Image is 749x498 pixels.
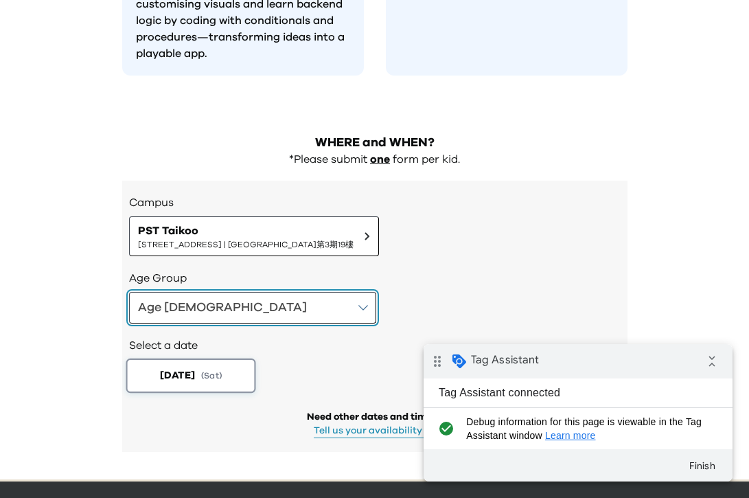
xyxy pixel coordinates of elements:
div: Age [DEMOGRAPHIC_DATA] [138,298,307,317]
button: [DATE](Sat) [126,359,255,393]
button: PST Taikoo[STREET_ADDRESS] | [GEOGRAPHIC_DATA]第3期19樓 [129,216,379,256]
button: Finish [254,109,303,134]
span: PST Taikoo [138,223,354,239]
button: Age [DEMOGRAPHIC_DATA] [129,292,376,324]
span: Debug information for this page is viewable in the Tag Assistant window [43,71,286,98]
a: Learn more [122,86,172,97]
p: one [370,152,390,167]
div: Need other dates and times? [307,410,442,424]
div: *Please submit form per kid. [122,152,627,167]
button: Tell us your availability [314,424,436,438]
h2: WHERE and WHEN? [122,133,627,152]
h3: Campus [129,194,621,211]
i: Collapse debug badge [275,3,302,31]
i: check_circle [11,71,34,98]
h3: Age Group [129,270,621,286]
span: Tag Assistant [47,9,115,23]
span: [STREET_ADDRESS] | [GEOGRAPHIC_DATA]第3期19樓 [138,239,354,250]
h2: Select a date [129,337,621,354]
span: ( Sat ) [200,370,221,382]
span: [DATE] [159,368,194,383]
